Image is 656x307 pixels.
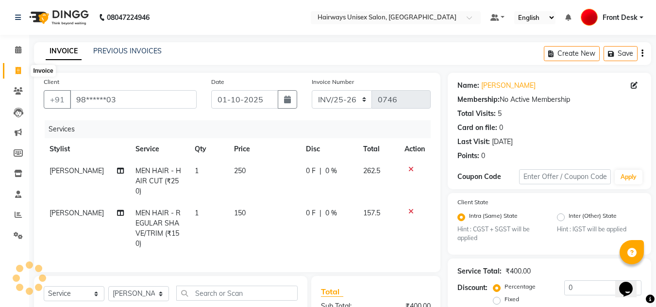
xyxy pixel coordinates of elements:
b: 08047224946 [107,4,150,31]
input: Search or Scan [176,286,298,301]
iframe: chat widget [615,268,646,297]
label: Client State [457,198,488,207]
span: | [320,208,321,218]
div: Last Visit: [457,137,490,147]
input: Enter Offer / Coupon Code [519,169,611,184]
div: Invoice [31,65,55,77]
div: 0 [481,151,485,161]
input: Search by Name/Mobile/Email/Code [70,90,197,109]
span: [PERSON_NAME] [50,166,104,175]
th: Service [130,138,189,160]
span: 1 [195,209,199,217]
div: Discount: [457,283,488,293]
label: Client [44,78,59,86]
span: 1 [195,166,199,175]
img: Front Desk [581,9,598,26]
span: 157.5 [363,209,380,217]
label: Date [211,78,224,86]
span: MEN HAIR - REGULAR SHAVE/TRIM (₹150) [135,209,181,248]
label: Inter (Other) State [569,211,617,223]
th: Total [357,138,399,160]
button: Save [604,46,638,61]
div: 5 [498,109,502,119]
div: [DATE] [492,137,513,147]
div: 0 [499,123,503,133]
span: Front Desk [603,13,638,23]
a: INVOICE [46,43,82,60]
img: logo [25,4,91,31]
th: Qty [189,138,228,160]
div: Name: [457,81,479,91]
div: Points: [457,151,479,161]
small: Hint : IGST will be applied [557,225,641,234]
label: Percentage [505,282,536,291]
a: PREVIOUS INVOICES [93,47,162,55]
th: Stylist [44,138,130,160]
a: [PERSON_NAME] [481,81,536,91]
div: ₹400.00 [505,266,531,276]
div: Card on file: [457,123,497,133]
th: Action [399,138,431,160]
span: 250 [234,166,246,175]
div: Coupon Code [457,172,519,182]
div: Service Total: [457,266,502,276]
span: 0 % [325,208,337,218]
span: 0 % [325,166,337,176]
div: No Active Membership [457,95,641,105]
span: 0 F [306,166,316,176]
button: Apply [615,170,642,184]
span: | [320,166,321,176]
span: 0 F [306,208,316,218]
span: [PERSON_NAME] [50,209,104,217]
div: Total Visits: [457,109,496,119]
button: +91 [44,90,71,109]
span: 150 [234,209,246,217]
button: Create New [544,46,600,61]
label: Invoice Number [312,78,354,86]
label: Fixed [505,295,519,304]
div: Membership: [457,95,500,105]
small: Hint : CGST + SGST will be applied [457,225,542,243]
label: Intra (Same) State [469,211,518,223]
span: 262.5 [363,166,380,175]
div: Services [45,120,438,138]
span: Total [321,287,343,297]
th: Disc [300,138,358,160]
th: Price [228,138,300,160]
span: MEN HAIR - HAIR CUT (₹250) [135,166,181,195]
